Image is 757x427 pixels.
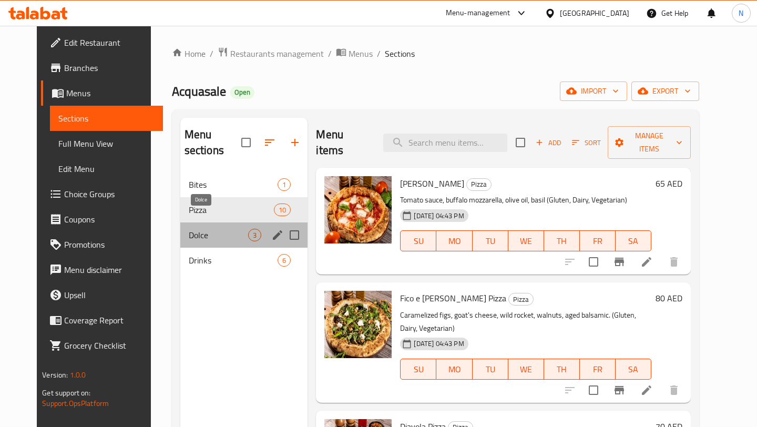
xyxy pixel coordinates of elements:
h2: Menu items [316,127,370,158]
span: 1 [278,180,290,190]
span: TH [548,362,576,377]
span: SA [620,362,647,377]
button: WE [508,230,544,251]
span: Grocery Checklist [64,339,155,352]
a: Home [172,47,206,60]
button: WE [508,359,544,380]
button: SA [616,230,651,251]
div: Pizza10 [180,197,308,222]
div: Drinks6 [180,248,308,273]
div: Dolce3edit [180,222,308,248]
span: Full Menu View [58,137,155,150]
span: TU [477,233,504,249]
span: SA [620,233,647,249]
span: Select to update [582,251,605,273]
p: Caramelized figs, goat's cheese, wild rocket, walnuts, aged balsamic. (Gluten, Dairy, Vegetarian) [400,309,651,335]
span: Select section [509,131,531,154]
button: import [560,82,627,101]
a: Choice Groups [41,181,163,207]
span: Bites [189,178,278,191]
li: / [328,47,332,60]
span: FR [584,362,611,377]
a: Menus [41,80,163,106]
span: [DATE] 04:43 PM [410,339,468,349]
span: Branches [64,62,155,74]
button: Branch-specific-item [607,249,632,274]
span: 10 [274,205,290,215]
h6: 80 AED [656,291,682,306]
span: TH [548,233,576,249]
a: Upsell [41,282,163,308]
span: Add [534,137,562,149]
span: import [568,85,619,98]
nav: Menu sections [180,168,308,277]
a: Coupons [41,207,163,232]
a: Edit Menu [50,156,163,181]
a: Full Menu View [50,131,163,156]
span: TU [477,362,504,377]
span: N [739,7,743,19]
div: Open [230,86,254,99]
span: 1.0.0 [69,368,86,382]
span: Pizza [509,293,533,306]
span: Choice Groups [64,188,155,200]
span: [DATE] 04:43 PM [410,211,468,221]
a: Menus [336,47,373,60]
button: edit [270,227,285,243]
span: MO [441,362,468,377]
button: Branch-specific-item [607,378,632,403]
span: Menu disclaimer [64,263,155,276]
a: Edit menu item [640,384,653,396]
button: delete [661,249,687,274]
span: Dolce [189,229,249,241]
li: / [210,47,213,60]
span: WE [513,362,540,377]
span: Sections [385,47,415,60]
div: Pizza [508,293,534,306]
span: Pizza [189,204,274,216]
div: Pizza [466,178,492,191]
span: SU [405,233,432,249]
button: TU [473,230,508,251]
span: Manage items [616,129,682,156]
li: / [377,47,381,60]
a: Coverage Report [41,308,163,333]
button: export [631,82,699,101]
span: Sections [58,112,155,125]
img: Margherita Pizza [324,176,392,243]
div: [GEOGRAPHIC_DATA] [560,7,629,19]
span: Acquasale [172,79,226,103]
button: FR [580,230,616,251]
span: Restaurants management [230,47,324,60]
input: search [383,134,507,152]
button: SU [400,230,436,251]
button: TH [544,230,580,251]
span: Sort items [565,135,608,151]
span: Menus [66,87,155,99]
button: FR [580,359,616,380]
div: items [278,254,291,267]
button: Sort [569,135,603,151]
span: Promotions [64,238,155,251]
span: Add item [531,135,565,151]
span: Edit Restaurant [64,36,155,49]
span: 3 [249,230,261,240]
button: TU [473,359,508,380]
span: Version: [42,368,68,382]
span: Menus [349,47,373,60]
span: FR [584,233,611,249]
span: Sort sections [257,130,282,155]
span: Select to update [582,379,605,401]
a: Branches [41,55,163,80]
div: items [248,229,261,241]
span: Select all sections [235,131,257,154]
span: WE [513,233,540,249]
div: items [278,178,291,191]
span: Get support on: [42,386,90,400]
a: Edit menu item [640,256,653,268]
a: Restaurants management [218,47,324,60]
button: SU [400,359,436,380]
span: export [640,85,691,98]
div: Bites1 [180,172,308,197]
span: Open [230,88,254,97]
